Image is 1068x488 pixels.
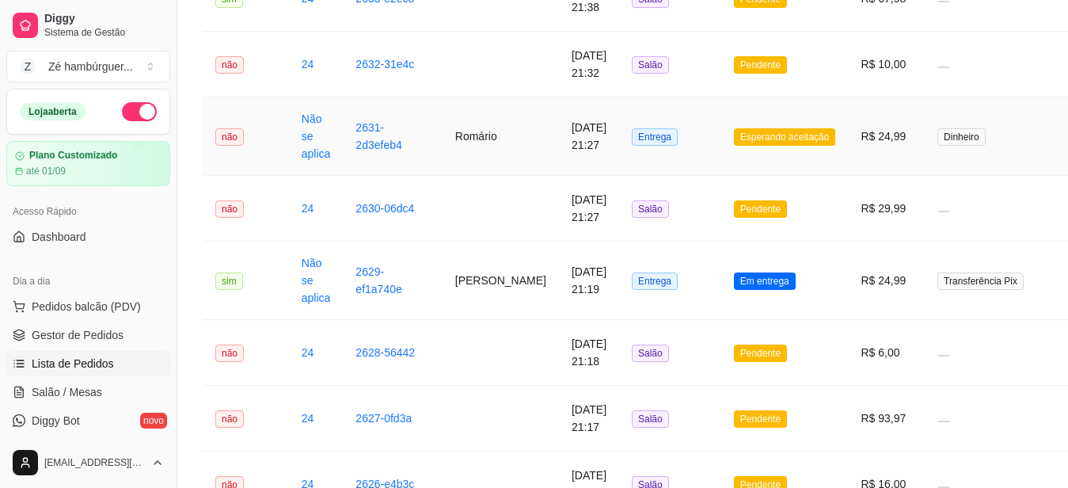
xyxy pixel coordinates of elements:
button: Alterar Status [122,102,157,121]
span: Pendente [734,410,787,428]
a: Dashboard [6,224,170,250]
span: Salão [632,200,669,218]
span: não [215,410,244,428]
a: 2629-ef1a740e [355,265,401,295]
td: R$ 29,99 [848,176,925,242]
span: não [215,200,244,218]
span: Sistema de Gestão [44,26,164,39]
a: 2630-06dc4 [355,202,414,215]
article: até 01/09 [26,165,66,177]
a: 2628-56442 [355,346,415,359]
a: Lista de Pedidos [6,351,170,376]
td: [DATE] 21:19 [559,242,619,320]
span: Dinheiro [937,128,986,146]
span: Entrega [632,128,678,146]
td: R$ 24,99 [848,97,925,176]
span: Z [20,59,36,74]
div: Zé hambúrguer ... [48,59,133,74]
a: 2627-0fd3a [355,412,412,425]
td: Romário [443,97,559,176]
td: [DATE] 21:32 [559,32,619,97]
div: Dia a dia [6,269,170,294]
span: não [215,56,244,74]
td: [DATE] 21:27 [559,97,619,176]
a: Diggy Botnovo [6,408,170,433]
span: Diggy [44,12,164,26]
span: Pendente [734,56,787,74]
span: Dashboard [32,229,86,245]
td: [DATE] 21:27 [559,176,619,242]
span: Pendente [734,345,787,362]
span: Pendente [734,200,787,218]
a: 24 [302,58,314,71]
a: Não se aplica [302,112,331,160]
span: Gestor de Pedidos [32,327,124,343]
span: Salão / Mesas [32,384,102,400]
a: Salão / Mesas [6,379,170,405]
span: Entrega [632,273,678,290]
td: [PERSON_NAME] [443,242,559,320]
span: não [215,128,244,146]
span: Pedidos balcão (PDV) [32,299,141,315]
td: R$ 24,99 [848,242,925,320]
span: Salão [632,56,669,74]
a: Não se aplica [302,257,331,304]
a: KDS [6,437,170,462]
td: R$ 6,00 [848,320,925,386]
button: Select a team [6,51,170,82]
div: Acesso Rápido [6,199,170,224]
td: [DATE] 21:17 [559,386,619,452]
span: Lista de Pedidos [32,356,114,372]
a: Gestor de Pedidos [6,322,170,348]
a: 24 [302,412,314,425]
span: Salão [632,345,669,362]
td: [DATE] 21:18 [559,320,619,386]
span: [EMAIL_ADDRESS][DOMAIN_NAME] [44,456,145,469]
a: DiggySistema de Gestão [6,6,170,44]
a: Plano Customizadoaté 01/09 [6,141,170,186]
td: R$ 10,00 [848,32,925,97]
button: [EMAIL_ADDRESS][DOMAIN_NAME] [6,444,170,482]
span: Esperando aceitação [734,128,836,146]
span: Em entrega [734,273,796,290]
span: Salão [632,410,669,428]
button: Pedidos balcão (PDV) [6,294,170,319]
span: Diggy Bot [32,413,80,429]
a: 24 [302,346,314,359]
article: Plano Customizado [29,150,117,162]
a: 2632-31e4c [355,58,414,71]
span: sim [215,273,243,290]
td: R$ 93,97 [848,386,925,452]
a: 2631-2d3efeb4 [355,121,401,151]
span: não [215,345,244,362]
div: Loja aberta [20,103,86,120]
a: 24 [302,202,314,215]
span: Transferência Pix [937,273,1024,290]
